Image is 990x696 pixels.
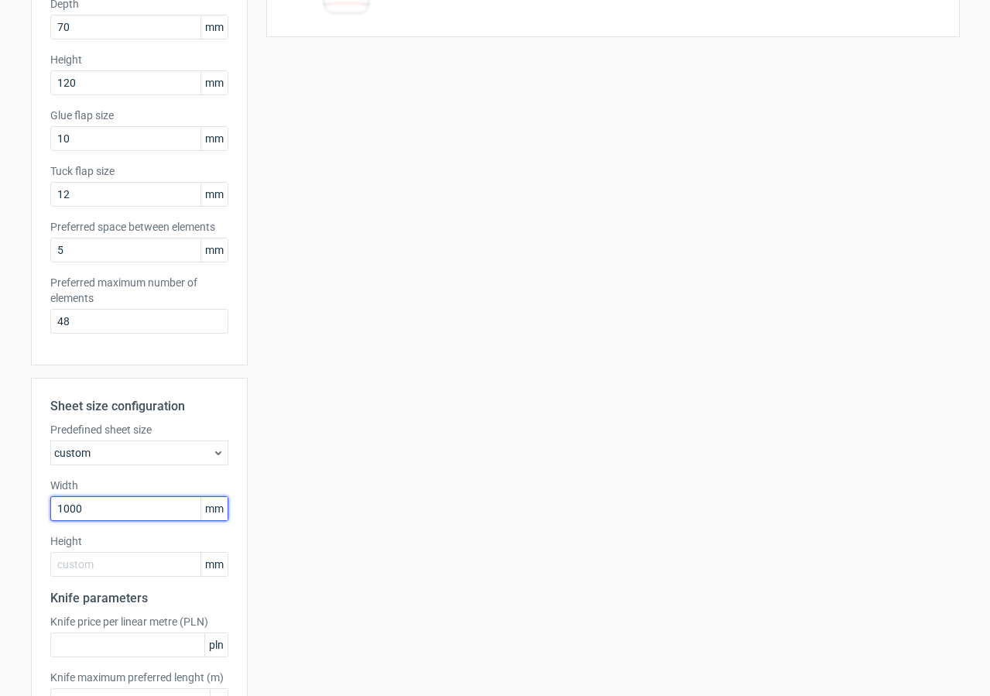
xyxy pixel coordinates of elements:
span: pln [204,633,228,657]
label: Height [50,533,228,549]
span: mm [200,238,228,262]
label: Preferred maximum number of elements [50,275,228,306]
input: custom [50,552,228,577]
span: mm [200,127,228,150]
label: Width [50,478,228,493]
label: Preferred space between elements [50,219,228,235]
span: mm [200,71,228,94]
label: Predefined sheet size [50,422,228,437]
span: mm [200,15,228,39]
input: custom [50,496,228,521]
h2: Sheet size configuration [50,397,228,416]
label: Knife price per linear metre (PLN) [50,614,228,629]
label: Knife maximum preferred lenght (m) [50,670,228,685]
span: mm [200,553,228,576]
div: custom [50,441,228,465]
label: Height [50,52,228,67]
h2: Knife parameters [50,589,228,608]
label: Tuck flap size [50,163,228,179]
label: Glue flap size [50,108,228,123]
span: mm [200,497,228,520]
span: mm [200,183,228,206]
